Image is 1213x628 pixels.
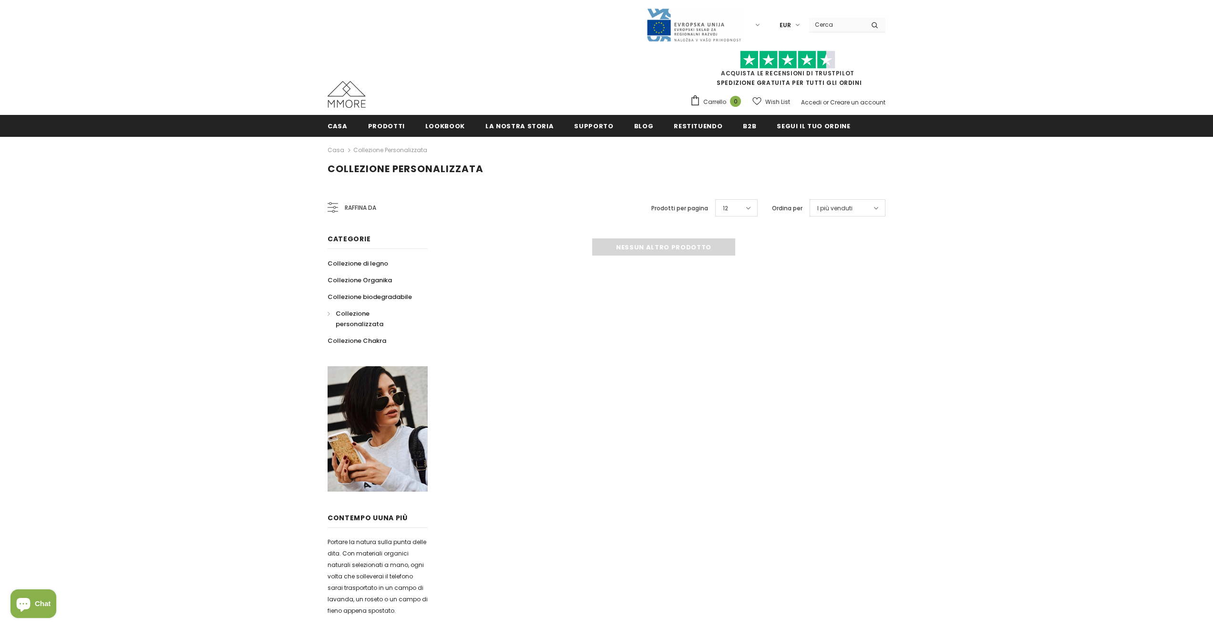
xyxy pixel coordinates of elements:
[328,81,366,108] img: Casi MMORE
[328,144,344,156] a: Casa
[743,122,756,131] span: B2B
[328,513,408,523] span: contempo uUna più
[721,69,854,77] a: Acquista le recensioni di TrustPilot
[328,259,388,268] span: Collezione di legno
[353,146,427,154] a: Collezione personalizzata
[574,115,613,136] a: supporto
[328,115,348,136] a: Casa
[328,332,386,349] a: Collezione Chakra
[425,122,465,131] span: Lookbook
[830,98,885,106] a: Creare un account
[690,95,746,109] a: Carrello 0
[646,8,741,42] img: Javni Razpis
[368,122,405,131] span: Prodotti
[780,21,791,30] span: EUR
[368,115,405,136] a: Prodotti
[740,51,835,69] img: Fidati di Pilot Stars
[723,204,728,213] span: 12
[674,122,722,131] span: Restituendo
[574,122,613,131] span: supporto
[328,336,386,345] span: Collezione Chakra
[8,589,59,620] inbox-online-store-chat: Shopify online store chat
[328,255,388,272] a: Collezione di legno
[752,93,790,110] a: Wish List
[651,204,708,213] label: Prodotti per pagina
[801,98,822,106] a: Accedi
[328,234,370,244] span: Categorie
[328,272,392,288] a: Collezione Organika
[765,97,790,107] span: Wish List
[485,122,554,131] span: La nostra storia
[690,55,885,87] span: SPEDIZIONE GRATUITA PER TUTTI GLI ORDINI
[336,309,383,329] span: Collezione personalizzata
[777,115,850,136] a: Segui il tuo ordine
[646,21,741,29] a: Javni Razpis
[772,204,802,213] label: Ordina per
[674,115,722,136] a: Restituendo
[730,96,741,107] span: 0
[485,115,554,136] a: La nostra storia
[328,122,348,131] span: Casa
[328,162,483,175] span: Collezione personalizzata
[634,115,654,136] a: Blog
[328,305,417,332] a: Collezione personalizzata
[328,536,428,617] p: Portare la natura sulla punta delle dita. Con materiali organici naturali selezionati a mano, ogn...
[328,276,392,285] span: Collezione Organika
[817,204,853,213] span: I più venduti
[634,122,654,131] span: Blog
[328,292,412,301] span: Collezione biodegradabile
[743,115,756,136] a: B2B
[703,97,726,107] span: Carrello
[345,203,376,213] span: Raffina da
[328,288,412,305] a: Collezione biodegradabile
[823,98,829,106] span: or
[425,115,465,136] a: Lookbook
[809,18,864,31] input: Search Site
[777,122,850,131] span: Segui il tuo ordine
